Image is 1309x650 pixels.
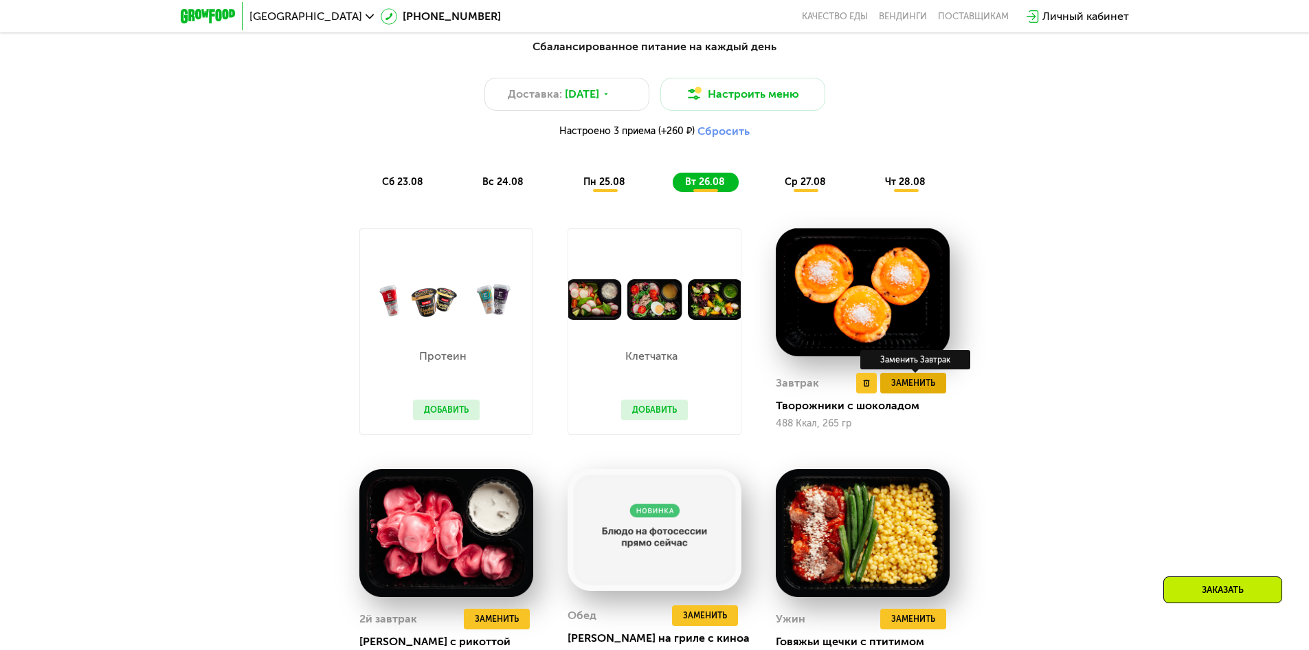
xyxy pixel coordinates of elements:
div: Творожники с шоколадом [776,399,961,413]
div: Ужин [776,609,805,629]
p: Клетчатка [621,351,681,362]
span: ср 27.08 [785,176,826,188]
div: 488 Ккал, 265 гр [776,418,950,429]
p: Протеин [413,351,473,362]
span: [GEOGRAPHIC_DATA] [249,11,362,22]
span: Доставка: [508,86,562,102]
span: Заменить [475,612,519,626]
button: Заменить [464,609,530,629]
button: Сбросить [697,124,750,138]
span: пн 25.08 [583,176,625,188]
span: Заменить [683,609,727,622]
div: [PERSON_NAME] с рикоттой [359,635,544,649]
a: [PHONE_NUMBER] [381,8,501,25]
div: [PERSON_NAME] на гриле с киноа [568,631,752,645]
button: Заменить [880,373,946,393]
button: Добавить [413,400,480,420]
button: Добавить [621,400,688,420]
span: вт 26.08 [685,176,725,188]
div: Заменить Завтрак [860,350,970,369]
span: сб 23.08 [382,176,423,188]
span: чт 28.08 [885,176,926,188]
button: Заменить [880,609,946,629]
div: Заказать [1163,576,1282,603]
div: Обед [568,605,596,626]
div: Завтрак [776,373,819,393]
button: Настроить меню [660,78,825,111]
a: Вендинги [879,11,927,22]
a: Качество еды [802,11,868,22]
span: вс 24.08 [482,176,524,188]
span: Заменить [891,376,935,390]
span: Настроено 3 приема (+260 ₽) [559,127,695,136]
div: поставщикам [938,11,1009,22]
div: Личный кабинет [1042,8,1129,25]
span: [DATE] [565,86,599,102]
div: Сбалансированное питание на каждый день [248,39,1062,56]
button: Заменить [672,605,738,626]
div: Говяжьи щечки с птитимом [776,635,961,649]
div: 2й завтрак [359,609,417,629]
span: Заменить [891,612,935,626]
